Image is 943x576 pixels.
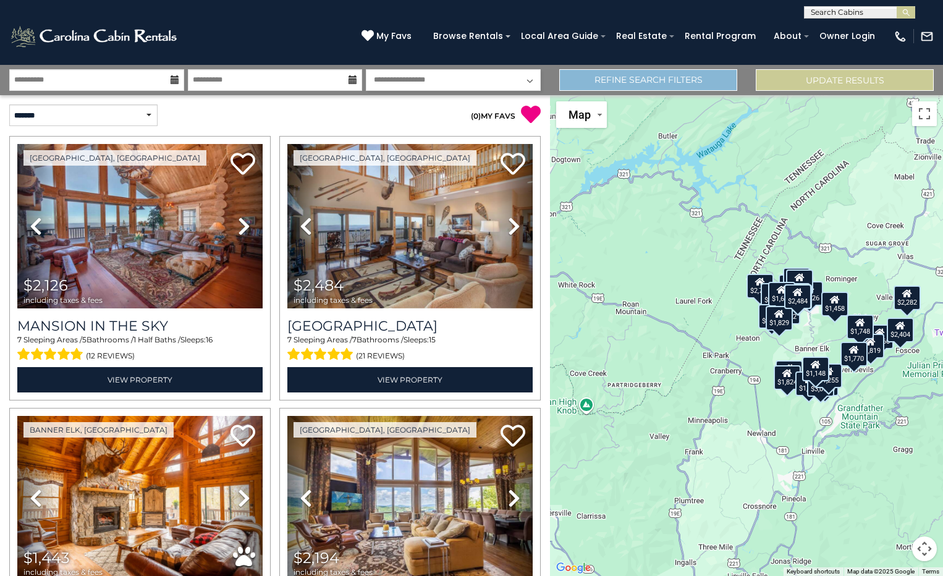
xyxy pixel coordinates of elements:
[785,284,812,309] div: $2,484
[17,335,22,344] span: 7
[294,549,339,567] span: $2,194
[287,318,533,334] a: [GEOGRAPHIC_DATA]
[86,348,135,364] span: (12 reviews)
[473,111,478,121] span: 0
[17,334,263,364] div: Sleeping Areas / Bathrooms / Sleeps:
[821,292,848,316] div: $1,458
[761,283,788,308] div: $1,874
[569,108,591,121] span: Map
[515,27,604,46] a: Local Area Guide
[230,151,255,178] a: Add to favorites
[362,30,415,43] a: My Favs
[922,568,939,575] a: Terms
[294,422,476,438] a: [GEOGRAPHIC_DATA], [GEOGRAPHIC_DATA]
[429,335,436,344] span: 15
[9,24,180,49] img: White-1-2.png
[23,150,206,166] a: [GEOGRAPHIC_DATA], [GEOGRAPHIC_DATA]
[807,372,834,397] div: $3,093
[610,27,673,46] a: Real Estate
[501,423,525,450] a: Add to favorites
[352,335,357,344] span: 7
[356,348,405,364] span: (21 reviews)
[783,283,810,308] div: $1,713
[17,367,263,392] a: View Property
[912,536,937,561] button: Map camera controls
[847,315,874,339] div: $1,748
[756,69,934,91] button: Update Results
[553,560,594,576] a: Open this area in Google Maps (opens a new window)
[287,334,533,364] div: Sleeping Areas / Bathrooms / Sleeps:
[912,101,937,126] button: Toggle fullscreen view
[894,30,907,43] img: phone-regular-white.png
[813,27,881,46] a: Owner Login
[776,360,803,385] div: $1,443
[553,560,594,576] img: Google
[795,371,822,396] div: $1,854
[779,274,806,299] div: $2,194
[427,27,509,46] a: Browse Rentals
[23,276,68,294] span: $2,126
[471,111,515,121] a: (0)MY FAVS
[294,568,373,576] span: including taxes & fees
[786,269,813,294] div: $2,231
[17,144,263,308] img: thumbnail_163263808.jpeg
[783,268,810,292] div: $1,622
[847,568,915,575] span: Map data ©2025 Google
[206,335,213,344] span: 16
[768,27,808,46] a: About
[679,27,762,46] a: Rental Program
[294,150,476,166] a: [GEOGRAPHIC_DATA], [GEOGRAPHIC_DATA]
[82,335,87,344] span: 5
[17,318,263,334] a: Mansion In The Sky
[23,422,174,438] a: Banner Elk, [GEOGRAPHIC_DATA]
[287,367,533,392] a: View Property
[23,549,70,567] span: $1,443
[556,101,607,128] button: Change map style
[894,286,921,310] div: $2,282
[294,276,344,294] span: $2,484
[787,567,840,576] button: Keyboard shortcuts
[766,306,793,331] div: $1,829
[866,324,894,349] div: $1,960
[559,69,737,91] a: Refine Search Filters
[802,357,829,381] div: $1,148
[23,568,103,576] span: including taxes & fees
[746,274,774,299] div: $2,709
[840,342,868,366] div: $1,770
[287,318,533,334] h3: Southern Star Lodge
[774,365,801,390] div: $1,824
[376,30,412,43] span: My Favs
[758,304,785,329] div: $1,831
[887,318,914,342] div: $2,404
[471,111,481,121] span: ( )
[294,296,373,304] span: including taxes & fees
[287,335,292,344] span: 7
[23,296,103,304] span: including taxes & fees
[287,144,533,308] img: thumbnail_163268257.jpeg
[133,335,180,344] span: 1 Half Baths /
[920,30,934,43] img: mail-regular-white.png
[857,334,884,358] div: $1,819
[230,423,255,450] a: Add to favorites
[768,282,795,307] div: $1,684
